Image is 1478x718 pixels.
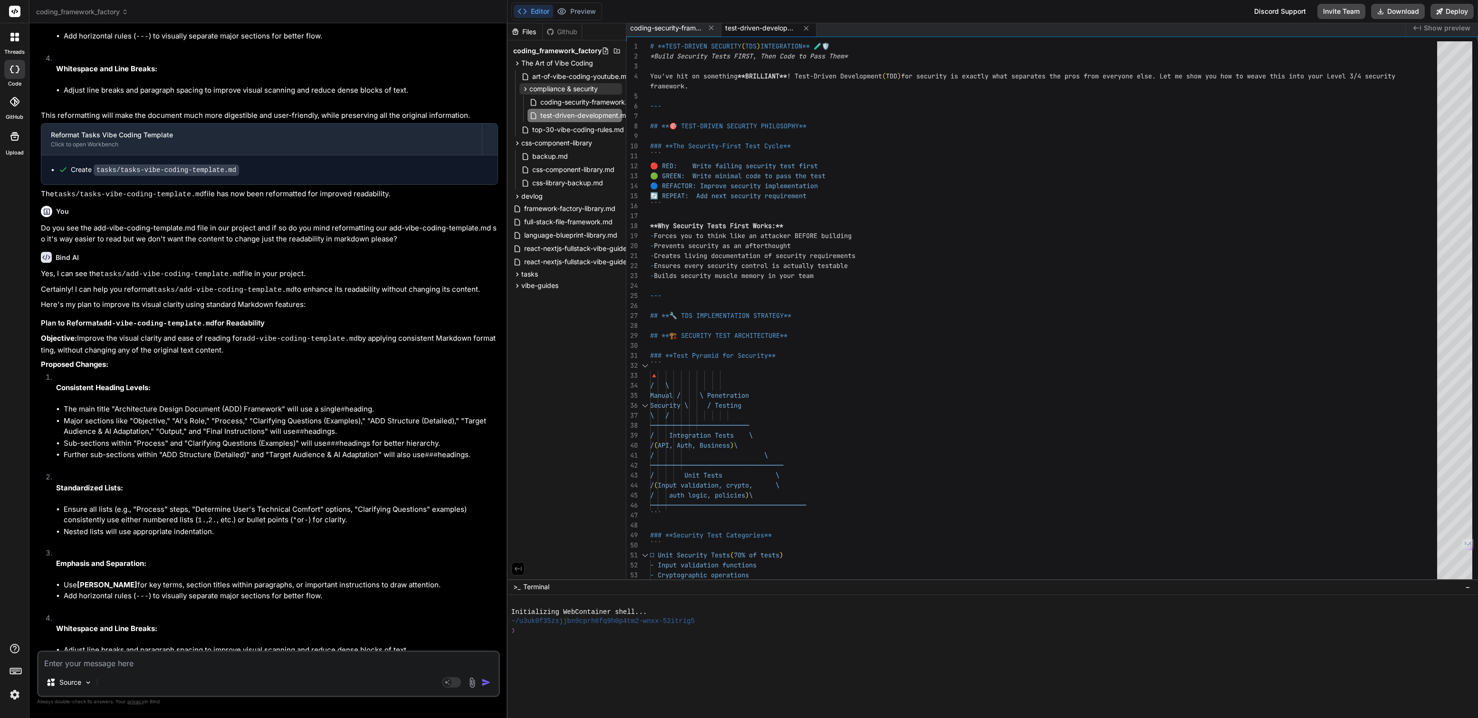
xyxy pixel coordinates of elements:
span: / Unit Tests \ [650,471,779,479]
div: 41 [626,450,638,460]
span: Security \ / Testing [650,401,741,410]
span: framework. [650,82,688,90]
span: coding_framework_factory [513,46,602,56]
span: - [650,241,654,250]
span: ( [882,72,886,80]
li: Sub-sections within "Process" and "Clarifying Questions (Examples)" will use headings for better ... [64,438,498,450]
span: react-nextjs-fullstack-vibe-guide-breakdown.md [523,243,678,254]
div: Click to collapse the range. [639,550,651,560]
div: 15 [626,191,638,201]
span: API, Auth, Business [658,441,730,450]
code: 1. [198,517,206,525]
span: / [650,481,654,489]
strong: Standardized Lists: [56,483,123,492]
div: 53 [626,570,638,580]
span: ### **Security Test Categories** [650,531,772,539]
div: 13 [626,171,638,181]
div: 20 [626,241,638,251]
label: threads [4,48,25,56]
span: ## **🏗️ SECURITY TEST ARCHITECTURE** [650,331,787,340]
span: for security is exactly what separates the pros f [901,72,1087,80]
li: Adjust line breaks and paragraph spacing to improve visual scanning and reduce dense blocks of text. [64,645,498,656]
button: Deploy [1430,4,1474,19]
span: tasks [521,269,538,279]
div: 8 [626,121,638,131]
strong: Whitespace and Line Breaks: [56,624,157,633]
div: Click to collapse the range. [639,361,651,371]
span: --- [650,102,662,110]
span: \ [749,491,753,499]
label: code [8,80,21,88]
strong: [PERSON_NAME] [77,580,137,589]
div: 1 [626,41,638,51]
span: \ / [650,411,669,420]
div: 23 [626,271,638,281]
div: 50 [626,540,638,550]
span: 🟢 GREEN: Write minimal code to pass the test [650,172,825,180]
span: ## **🎯 TEST-DRIVEN SECURITY PHILOSOPHY** [650,122,806,130]
span: ) [779,551,783,559]
div: Reformat Tasks Vibe Coding Template [51,130,472,140]
code: ### [425,451,438,460]
span: / [650,441,654,450]
div: 5 [626,91,638,101]
div: 3 [626,61,638,71]
span: ) [757,42,760,50]
span: coding_framework_factory [36,7,128,17]
span: ) [730,441,734,450]
span: >_ [513,582,520,592]
span: ### **Test Pyramid for Security** [650,351,776,360]
span: --- [650,291,662,300]
div: Github [543,27,582,37]
span: ( [741,42,745,50]
code: 2. [208,517,217,525]
span: ``` [650,201,662,210]
div: 29 [626,331,638,341]
img: Pick Models [84,679,92,687]
span: react-nextjs-fullstack-vibe-guide.yaml [523,256,644,268]
span: Manual / \ Penetration [650,391,749,400]
span: *Build Security Tests FIRST, Then Code to Pass The [650,52,840,60]
p: Certainly! I can help you reformat to enhance its readability without changing its content. [41,284,498,296]
span: Creates living documentation of security requireme [654,251,844,260]
span: Prevents security as an afterthought [654,241,791,250]
strong: Proposed Changes: [41,360,108,369]
span: ng [844,231,852,240]
code: tasks/tasks-vibe-coding-template.md [94,164,239,176]
div: 51 [626,550,638,560]
img: settings [7,687,23,703]
code: tasks/add-vibe-coding-template.md [100,270,241,278]
span: ( [730,551,734,559]
li: The main title "Architecture Design Document (ADD) Framework" will use a single heading. [64,404,498,416]
span: ``` [650,361,662,370]
img: attachment [467,677,478,688]
span: Input validation, crypto, \ [658,481,779,489]
span: The Art of Vibe Coding [521,58,593,68]
span: ───────────────────────────────────────── [650,501,806,509]
button: Editor [514,5,553,18]
span: 70% of tests [734,551,779,559]
span: language-blueprint-library.md [523,230,618,241]
div: 45 [626,490,638,500]
p: Improve the visual clarity and ease of reading for by applying consistent Markdown formatting, wi... [41,333,498,355]
span: art-of-vibe-coding-youtube.md [531,71,632,82]
span: ~/u3uk0f35zsjjbn9cprh6fq9h0p4tm2-wnxx-52itrig5 [511,617,695,626]
span: INTEGRATION** 🧪🛡️ [760,42,830,50]
span: top-30-vibe-coding-rules.md [531,124,625,135]
div: 34 [626,381,638,391]
button: Reformat Tasks Vibe Coding TemplateClick to open Workbench [41,124,482,155]
p: Do you see the add-vibe-coding-template.md file in our project and if so do you mind reformatting... [41,223,498,244]
span: ( [654,481,658,489]
div: 40 [626,440,638,450]
div: 12 [626,161,638,171]
code: ### [326,440,339,448]
span: You've hit on something [650,72,738,80]
div: 36 [626,401,638,411]
div: 26 [626,301,638,311]
label: GitHub [6,113,23,121]
span: ) [745,491,749,499]
div: 16 [626,201,638,211]
li: Adjust line breaks and paragraph spacing to improve visual scanning and reduce dense blocks of text. [64,85,498,96]
li: Add horizontal rules ( ) to visually separate major sections for better flow. [64,591,498,603]
div: Create [71,165,239,175]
